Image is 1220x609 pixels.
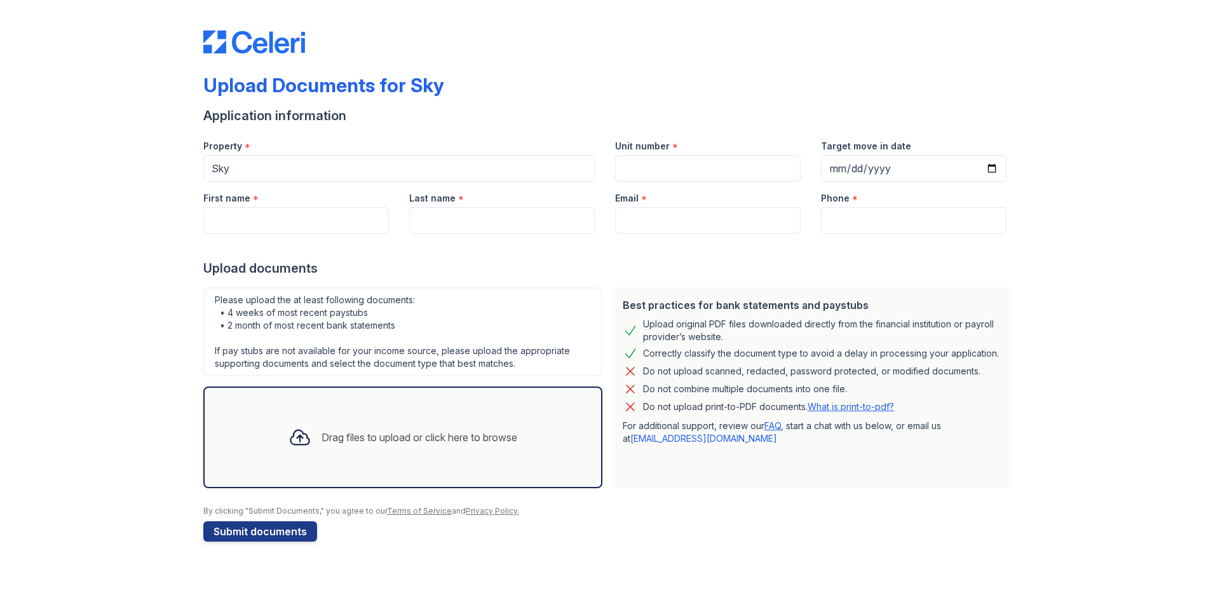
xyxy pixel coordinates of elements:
[615,140,670,153] label: Unit number
[203,140,242,153] label: Property
[764,420,781,431] a: FAQ
[643,346,999,361] div: Correctly classify the document type to avoid a delay in processing your application.
[203,31,305,53] img: CE_Logo_Blue-a8612792a0a2168367f1c8372b55b34899dd931a85d93a1a3d3e32e68fde9ad4.png
[203,521,317,542] button: Submit documents
[630,433,777,444] a: [EMAIL_ADDRESS][DOMAIN_NAME]
[203,506,1017,516] div: By clicking "Submit Documents," you agree to our and
[623,420,1001,445] p: For additional support, review our , start a chat with us below, or email us at
[203,259,1017,277] div: Upload documents
[203,192,250,205] label: First name
[821,192,850,205] label: Phone
[387,506,452,516] a: Terms of Service
[808,401,894,412] a: What is print-to-pdf?
[203,107,1017,125] div: Application information
[623,298,1001,313] div: Best practices for bank statements and paystubs
[821,140,911,153] label: Target move in date
[643,381,847,397] div: Do not combine multiple documents into one file.
[615,192,639,205] label: Email
[643,318,1001,343] div: Upload original PDF files downloaded directly from the financial institution or payroll provider’...
[643,364,980,379] div: Do not upload scanned, redacted, password protected, or modified documents.
[643,400,894,413] p: Do not upload print-to-PDF documents.
[322,430,517,445] div: Drag files to upload or click here to browse
[409,192,456,205] label: Last name
[466,506,519,516] a: Privacy Policy.
[203,74,444,97] div: Upload Documents for Sky
[203,287,602,376] div: Please upload the at least following documents: • 4 weeks of most recent paystubs • 2 month of mo...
